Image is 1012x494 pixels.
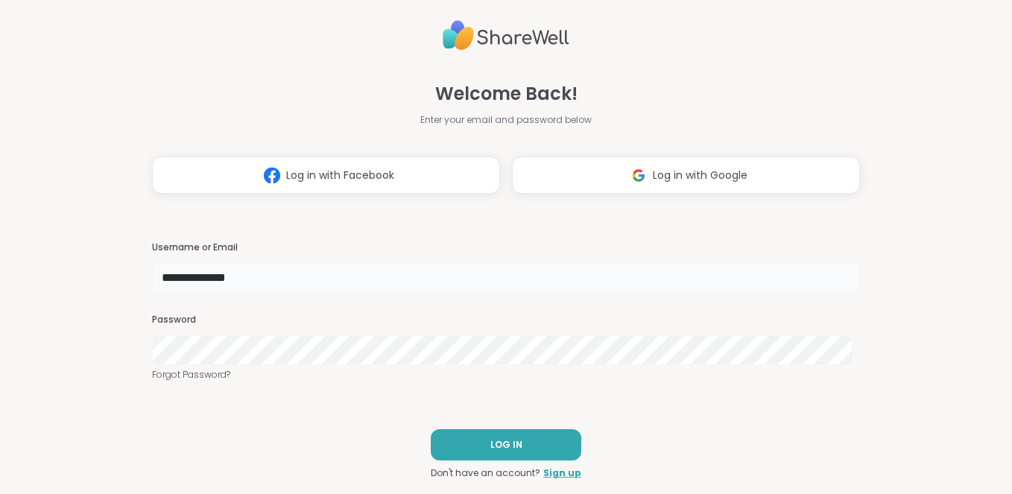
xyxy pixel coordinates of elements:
span: Don't have an account? [431,466,540,480]
button: Log in with Facebook [152,156,500,194]
h3: Username or Email [152,241,861,254]
span: LOG IN [490,438,522,452]
img: ShareWell Logo [443,14,569,57]
a: Forgot Password? [152,368,861,381]
button: LOG IN [431,429,581,460]
img: ShareWell Logomark [258,162,286,189]
span: Welcome Back! [435,80,578,107]
span: Enter your email and password below [420,113,592,127]
h3: Password [152,314,861,326]
button: Log in with Google [512,156,860,194]
span: Log in with Google [653,168,747,183]
img: ShareWell Logomark [624,162,653,189]
a: Sign up [543,466,581,480]
span: Log in with Facebook [286,168,394,183]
